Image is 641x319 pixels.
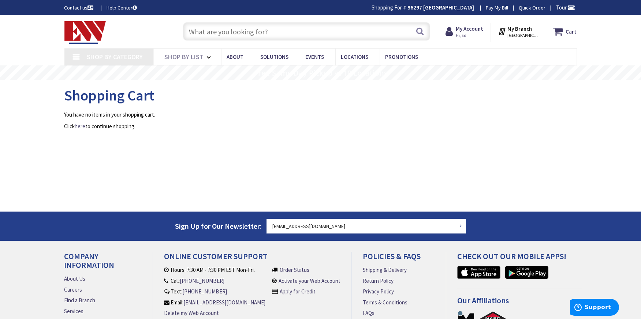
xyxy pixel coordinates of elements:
a: [PHONE_NUMBER] [180,277,224,285]
span: Locations [341,53,369,60]
span: Shopping For [372,4,402,11]
a: Find a Branch [64,296,96,304]
li: Email: [164,299,265,306]
iframe: Opens a widget where you can find more information [570,299,619,317]
li: Call: [164,277,265,285]
a: [PHONE_NUMBER] [182,288,227,295]
span: Solutions [261,53,289,60]
span: Shop By Category [87,53,143,61]
a: Order Status [280,266,309,274]
input: What are you looking for? [183,22,430,41]
a: About Us [64,275,86,282]
h4: Online Customer Support [164,252,340,266]
strong: My Account [456,25,483,32]
strong: My Branch [507,25,532,32]
rs-layer: Free Same Day Pickup at 19 Locations [254,69,388,77]
strong: Cart [566,25,577,38]
h4: Company Information [64,252,142,275]
a: here [75,122,86,130]
li: Text: [164,288,265,295]
a: Return Policy [363,277,394,285]
a: Apply for Credit [280,288,316,295]
a: Pay My Bill [486,4,508,11]
a: My Account Hi, Ed [446,25,483,38]
a: Quick Order [519,4,546,11]
a: Activate your Web Account [279,277,340,285]
span: Events [306,53,324,60]
h1: Shopping Cart [64,87,577,103]
span: Shop By List [165,53,204,61]
span: Hi, Ed [456,33,483,38]
h4: Check out Our Mobile Apps! [457,252,582,266]
span: [GEOGRAPHIC_DATA], [GEOGRAPHIC_DATA] [507,33,538,38]
span: About [227,53,244,60]
h4: Our Affiliations [457,296,582,310]
p: You have no items in your shopping cart. [64,111,577,118]
img: Electrical Wholesalers, Inc. [64,21,106,44]
div: My Branch [GEOGRAPHIC_DATA], [GEOGRAPHIC_DATA] [498,25,538,38]
strong: 96297 [GEOGRAPHIC_DATA] [408,4,474,11]
a: FAQs [363,309,374,317]
a: Cart [554,25,577,38]
a: [EMAIL_ADDRESS][DOMAIN_NAME] [183,299,265,306]
a: Help Center [107,4,137,11]
li: Hours: 7:30 AM - 7:30 PM EST Mon-Fri. [164,266,265,274]
a: Services [64,307,84,315]
a: Privacy Policy [363,288,394,295]
a: Delete my Web Account [164,309,219,317]
a: Careers [64,286,82,293]
a: Terms & Conditions [363,299,407,306]
a: Shipping & Delivery [363,266,407,274]
a: Contact us [64,4,95,11]
p: Click to continue shopping. [64,122,577,130]
span: Promotions [385,53,418,60]
strong: # [403,4,407,11]
span: Sign Up for Our Newsletter: [175,221,262,231]
h4: Policies & FAQs [363,252,435,266]
span: Tour [556,4,575,11]
input: Enter your email address [267,219,466,233]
